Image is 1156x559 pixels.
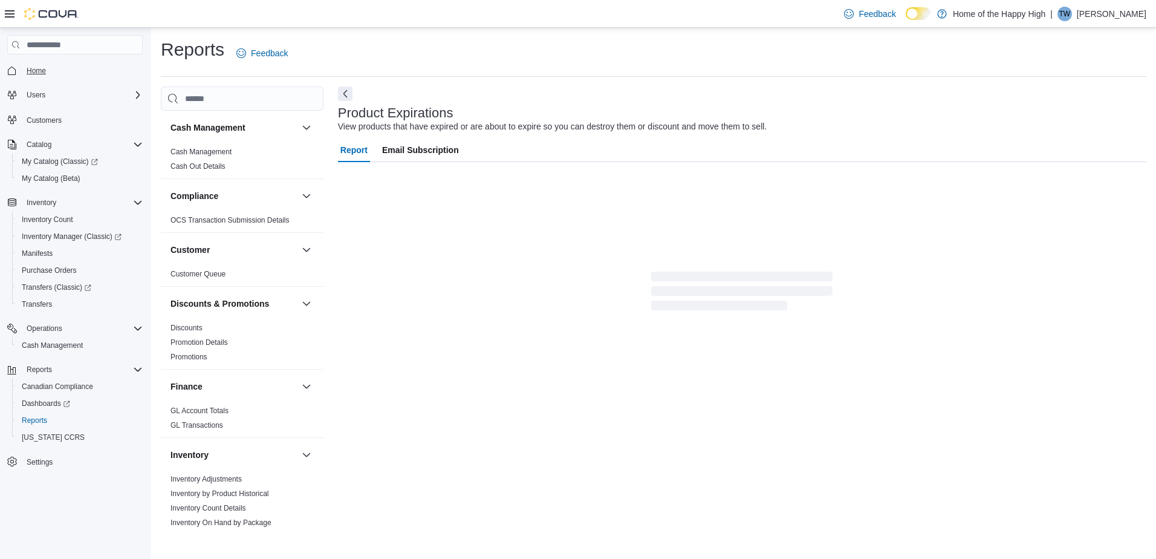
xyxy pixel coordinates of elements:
[22,382,93,391] span: Canadian Compliance
[27,365,52,374] span: Reports
[22,249,53,258] span: Manifests
[170,122,297,134] button: Cash Management
[22,113,67,128] a: Customers
[2,136,148,153] button: Catalog
[27,198,56,208] span: Inventory
[170,474,242,484] span: Inventory Adjustments
[17,246,143,261] span: Manifests
[170,190,297,202] button: Compliance
[17,229,126,244] a: Inventory Manager (Classic)
[170,148,232,156] a: Cash Management
[17,338,143,353] span: Cash Management
[299,448,314,462] button: Inventory
[17,171,143,186] span: My Catalog (Beta)
[161,145,323,178] div: Cash Management
[22,266,77,275] span: Purchase Orders
[17,396,143,411] span: Dashboards
[17,171,85,186] a: My Catalog (Beta)
[651,274,833,313] span: Loading
[17,212,143,227] span: Inventory Count
[170,518,271,528] span: Inventory On Hand by Package
[22,399,70,408] span: Dashboards
[22,64,51,78] a: Home
[7,57,143,502] nav: Complex example
[22,433,85,442] span: [US_STATE] CCRS
[17,430,143,445] span: Washington CCRS
[161,213,323,232] div: Compliance
[27,66,46,76] span: Home
[22,63,143,78] span: Home
[12,262,148,279] button: Purchase Orders
[17,154,143,169] span: My Catalog (Classic)
[12,153,148,170] a: My Catalog (Classic)
[17,379,98,394] a: Canadian Compliance
[170,338,228,347] span: Promotion Details
[2,62,148,79] button: Home
[170,381,203,393] h3: Finance
[22,321,143,336] span: Operations
[170,381,297,393] button: Finance
[27,116,62,125] span: Customers
[859,8,895,20] span: Feedback
[12,395,148,412] a: Dashboards
[170,215,290,225] span: OCS Transaction Submission Details
[338,120,767,133] div: View products that have expired or are about to expire so you can destroy them or discount and mo...
[17,280,96,295] a: Transfers (Classic)
[22,174,80,183] span: My Catalog (Beta)
[22,232,122,241] span: Inventory Manager (Classic)
[170,489,269,499] span: Inventory by Product Historical
[170,338,228,347] a: Promotion Details
[161,267,323,286] div: Customer
[22,112,143,127] span: Customers
[2,87,148,103] button: Users
[170,244,210,256] h3: Customer
[22,88,50,102] button: Users
[382,138,459,162] span: Email Subscription
[299,296,314,311] button: Discounts & Promotions
[170,504,246,512] a: Inventory Count Details
[22,88,143,102] span: Users
[17,212,78,227] a: Inventory Count
[161,321,323,369] div: Discounts & Promotions
[170,244,297,256] button: Customer
[1050,7,1053,21] p: |
[232,41,293,65] a: Feedback
[2,361,148,378] button: Reports
[12,211,148,228] button: Inventory Count
[12,412,148,429] button: Reports
[170,324,203,332] a: Discounts
[27,457,53,467] span: Settings
[22,321,67,336] button: Operations
[170,449,297,461] button: Inventory
[2,320,148,337] button: Operations
[27,140,51,149] span: Catalog
[170,407,229,415] a: GL Account Totals
[17,297,143,312] span: Transfers
[17,396,75,411] a: Dashboards
[22,195,61,210] button: Inventory
[22,137,143,152] span: Catalog
[170,503,246,513] span: Inventory Count Details
[906,7,931,20] input: Dark Mode
[12,378,148,395] button: Canadian Compliance
[27,90,45,100] span: Users
[299,243,314,257] button: Customer
[22,283,91,292] span: Transfers (Classic)
[170,475,242,483] a: Inventory Adjustments
[839,2,900,26] a: Feedback
[22,299,52,309] span: Transfers
[17,263,82,278] a: Purchase Orders
[12,296,148,313] button: Transfers
[299,120,314,135] button: Cash Management
[12,279,148,296] a: Transfers (Classic)
[170,421,223,430] a: GL Transactions
[340,138,368,162] span: Report
[12,337,148,354] button: Cash Management
[17,280,143,295] span: Transfers (Classic)
[170,190,218,202] h3: Compliance
[170,162,226,171] a: Cash Out Details
[299,189,314,203] button: Compliance
[12,429,148,446] button: [US_STATE] CCRS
